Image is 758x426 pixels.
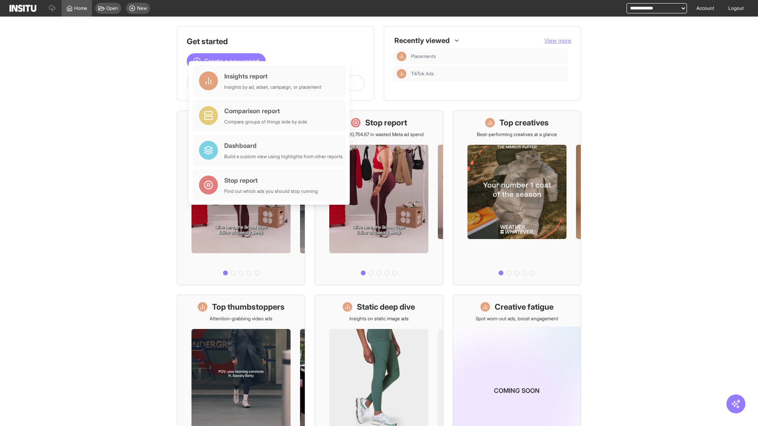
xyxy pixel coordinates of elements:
[499,117,549,128] h1: Top creatives
[477,131,557,138] p: Best-performing creatives at a glance
[411,53,565,60] span: Placements
[224,71,321,81] div: Insights report
[397,52,406,61] div: Insights
[411,71,434,77] span: TikTok Ads
[544,37,571,45] button: View more
[224,141,343,150] div: Dashboard
[224,153,343,160] div: Build a custom view using highlights from other reports
[9,5,36,12] img: Logo
[397,69,406,78] div: Insights
[187,36,364,47] h1: Get started
[224,176,318,185] div: Stop report
[411,71,565,77] span: TikTok Ads
[224,84,321,90] div: Insights by ad, adset, campaign, or placement
[544,37,571,44] span: View more
[210,316,272,322] p: Attention-grabbing video ads
[106,5,118,11] span: Open
[187,53,266,69] button: Create a new report
[204,56,259,66] span: Create a new report
[74,5,87,11] span: Home
[137,5,147,11] span: New
[224,106,307,116] div: Comparison report
[315,110,443,285] a: Stop reportSave £20,754.67 in wasted Meta ad spend
[224,119,307,125] div: Compare groups of things side by side
[212,301,285,312] h1: Top thumbstoppers
[411,53,436,60] span: Placements
[224,188,318,194] div: Find out which ads you should stop running
[365,117,407,128] h1: Stop report
[349,316,409,322] p: Insights on static image ads
[453,110,581,285] a: Top creativesBest-performing creatives at a glance
[177,110,305,285] a: What's live nowSee all active ads instantly
[357,301,415,312] h1: Static deep dive
[334,131,424,138] p: Save £20,754.67 in wasted Meta ad spend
